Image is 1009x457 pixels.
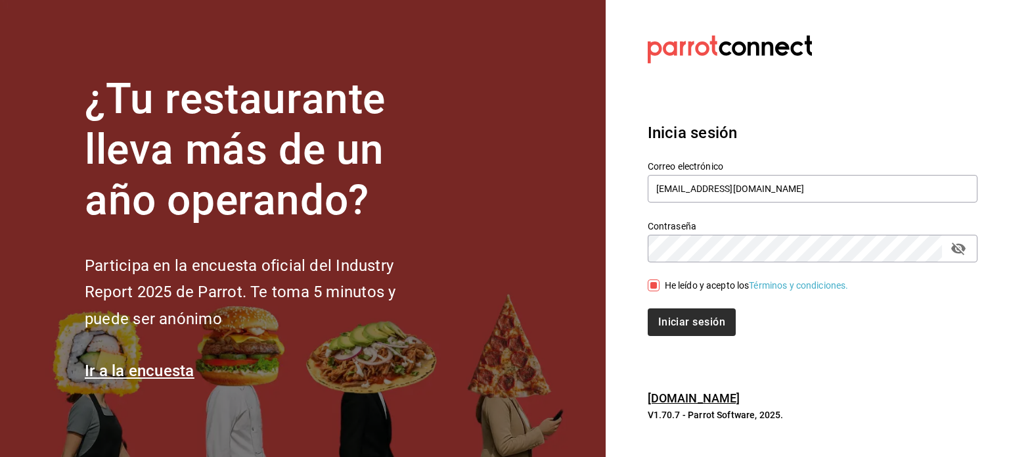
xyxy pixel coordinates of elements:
[947,237,970,260] button: passwordField
[648,391,740,405] a: [DOMAIN_NAME]
[648,222,977,231] label: Contraseña
[648,175,977,203] input: Ingresa tu correo electrónico
[85,74,439,226] h1: ¿Tu restaurante lleva más de un año operando?
[85,253,439,333] h2: Participa en la encuesta oficial del Industry Report 2025 de Parrot. Te toma 5 minutos y puede se...
[648,308,736,336] button: Iniciar sesión
[648,408,977,421] p: V1.70.7 - Parrot Software, 2025.
[648,162,977,171] label: Correo electrónico
[749,280,848,291] a: Términos y condiciones.
[665,279,849,293] div: He leído y acepto los
[85,362,194,380] a: Ir a la encuesta
[648,121,977,145] h3: Inicia sesión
